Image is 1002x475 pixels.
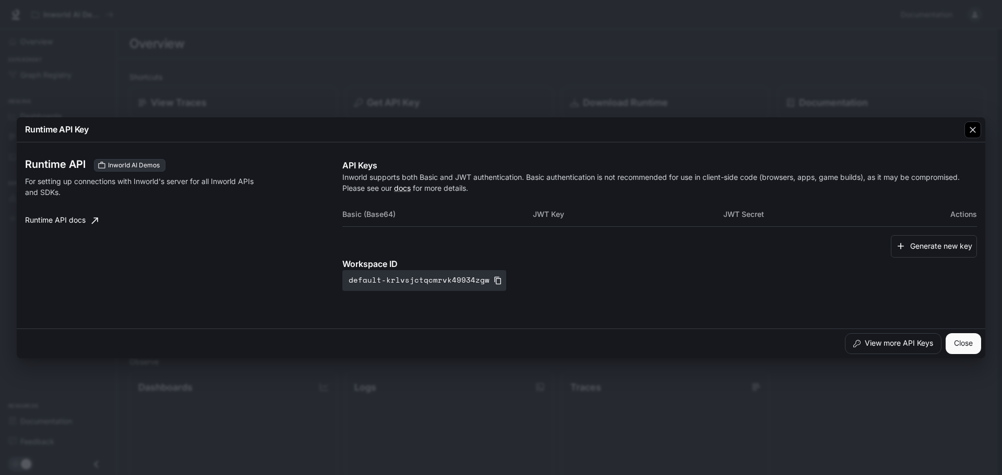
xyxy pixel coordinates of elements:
button: Close [946,333,981,354]
th: Basic (Base64) [342,202,533,227]
span: Inworld AI Demos [104,161,164,170]
p: Runtime API Key [25,123,89,136]
th: JWT Secret [723,202,914,227]
p: Workspace ID [342,258,977,270]
button: default-krlvsjctqcmrvk49934zgw [342,270,506,291]
a: Runtime API docs [21,210,102,231]
p: For setting up connections with Inworld's server for all Inworld APIs and SDKs. [25,176,257,198]
h3: Runtime API [25,159,86,169]
div: These keys will apply to your current workspace only [94,159,165,172]
a: docs [394,184,411,192]
th: JWT Key [533,202,723,227]
button: Generate new key [891,235,977,258]
button: View more API Keys [845,333,941,354]
p: Inworld supports both Basic and JWT authentication. Basic authentication is not recommended for u... [342,172,977,193]
th: Actions [913,202,977,227]
p: API Keys [342,159,977,172]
